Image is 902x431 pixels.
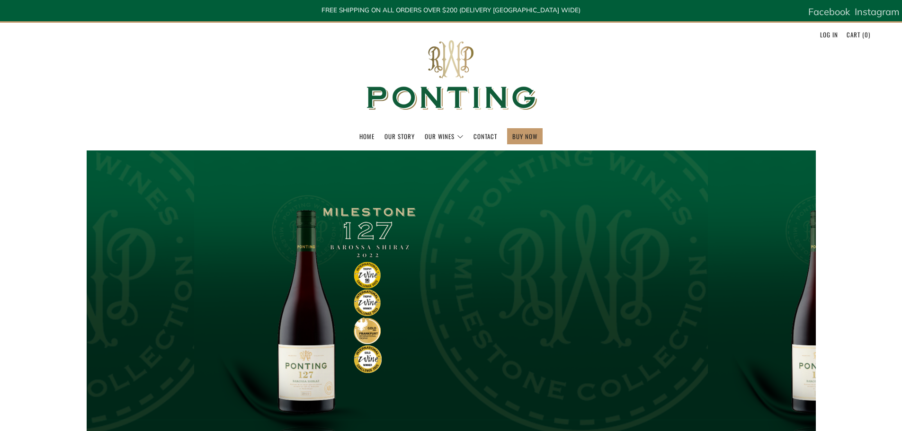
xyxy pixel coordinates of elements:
a: Facebook [808,2,850,21]
a: Contact [473,129,497,144]
span: Instagram [855,6,900,18]
a: Home [359,129,375,144]
a: BUY NOW [512,129,537,144]
a: Instagram [855,2,900,21]
a: Cart (0) [847,27,870,42]
a: Our Wines [425,129,464,144]
img: Ponting Wines [357,23,546,128]
a: Log in [820,27,838,42]
span: Facebook [808,6,850,18]
span: 0 [865,30,868,39]
a: Our Story [384,129,415,144]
